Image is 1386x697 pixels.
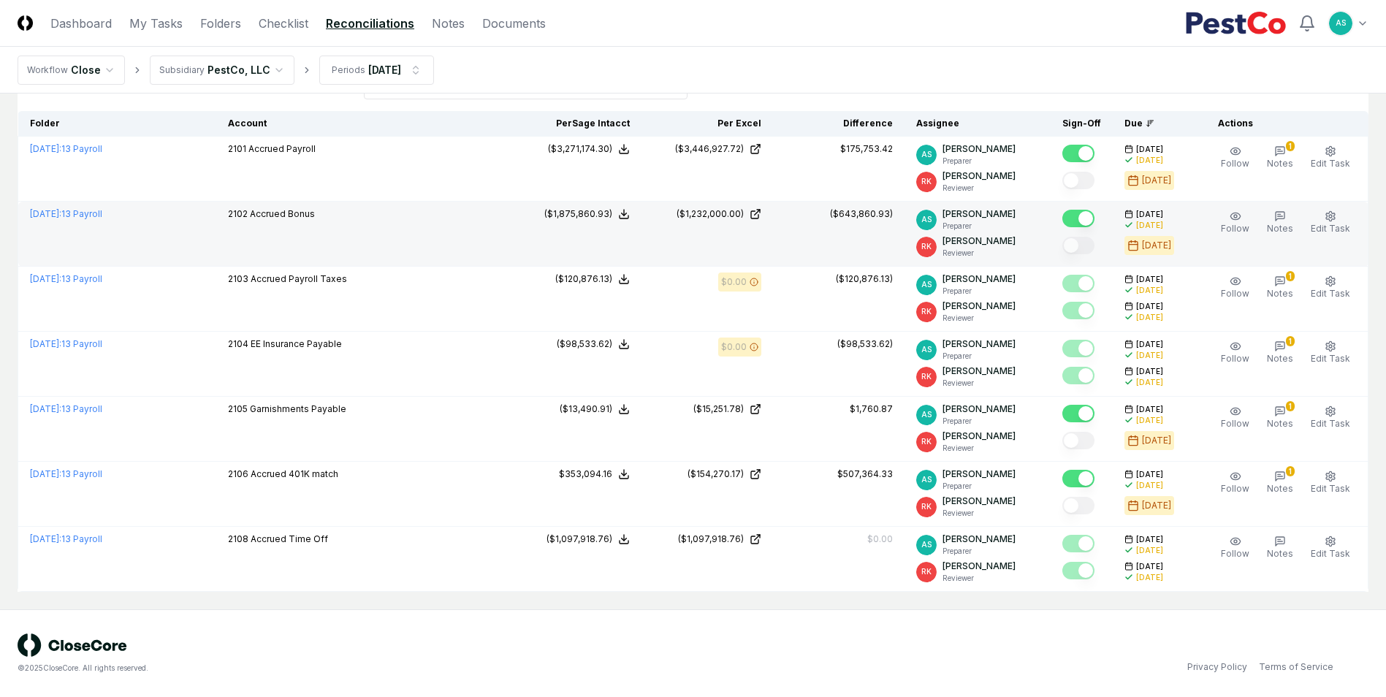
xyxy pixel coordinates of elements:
[1185,12,1287,35] img: PestCo logo
[773,111,905,137] th: Difference
[432,15,465,32] a: Notes
[1308,468,1353,498] button: Edit Task
[1136,220,1163,231] div: [DATE]
[867,533,893,546] div: $0.00
[1311,418,1350,429] span: Edit Task
[1062,302,1094,319] button: Mark complete
[1308,273,1353,303] button: Edit Task
[557,338,612,351] div: ($98,533.62)
[1062,275,1094,292] button: Mark complete
[1311,223,1350,234] span: Edit Task
[943,481,1016,492] p: Preparer
[1264,273,1296,303] button: 1Notes
[18,56,434,85] nav: breadcrumb
[837,338,893,351] div: ($98,533.62)
[1221,483,1249,494] span: Follow
[555,273,630,286] button: ($120,876.13)
[1311,288,1350,299] span: Edit Task
[228,117,498,130] div: Account
[30,468,61,479] span: [DATE] :
[18,15,33,31] img: Logo
[557,338,630,351] button: ($98,533.62)
[30,273,61,284] span: [DATE] :
[1218,273,1252,303] button: Follow
[905,111,1051,137] th: Assignee
[921,371,932,382] span: RK
[1286,401,1295,411] div: 1
[1218,468,1252,498] button: Follow
[259,15,308,32] a: Checklist
[1311,483,1350,494] span: Edit Task
[368,62,401,77] div: [DATE]
[1221,548,1249,559] span: Follow
[1267,223,1293,234] span: Notes
[30,273,102,284] a: [DATE]:13 Payroll
[943,403,1016,416] p: [PERSON_NAME]
[921,241,932,252] span: RK
[943,156,1016,167] p: Preparer
[721,275,747,289] div: $0.00
[30,208,102,219] a: [DATE]:13 Payroll
[1136,545,1163,556] div: [DATE]
[943,221,1016,232] p: Preparer
[1136,144,1163,155] span: [DATE]
[1062,210,1094,227] button: Mark complete
[1311,353,1350,364] span: Edit Task
[1136,350,1163,361] div: [DATE]
[1136,534,1163,545] span: [DATE]
[1142,174,1171,187] div: [DATE]
[560,403,612,416] div: ($13,490.91)
[943,508,1016,519] p: Reviewer
[653,403,761,416] a: ($15,251.78)
[1206,117,1357,130] div: Actions
[921,501,932,512] span: RK
[248,143,316,154] span: Accrued Payroll
[1062,237,1094,254] button: Mark complete
[1336,18,1346,28] span: AS
[326,15,414,32] a: Reconciliations
[228,468,248,479] span: 2106
[921,149,932,160] span: AS
[943,313,1016,324] p: Reviewer
[1218,207,1252,238] button: Follow
[1062,405,1094,422] button: Mark complete
[250,403,346,414] span: Garnishments Payable
[675,142,744,156] div: ($3,446,927.72)
[943,416,1016,427] p: Preparer
[1136,209,1163,220] span: [DATE]
[943,533,1016,546] p: [PERSON_NAME]
[1308,403,1353,433] button: Edit Task
[1286,336,1295,346] div: 1
[560,403,630,416] button: ($13,490.91)
[1136,366,1163,377] span: [DATE]
[1062,432,1094,449] button: Mark complete
[544,207,612,221] div: ($1,875,860.93)
[921,409,932,420] span: AS
[1267,483,1293,494] span: Notes
[921,474,932,485] span: AS
[332,64,365,77] div: Periods
[548,142,612,156] div: ($3,271,174.30)
[1062,340,1094,357] button: Mark complete
[943,207,1016,221] p: [PERSON_NAME]
[921,279,932,290] span: AS
[943,495,1016,508] p: [PERSON_NAME]
[943,286,1016,297] p: Preparer
[1218,403,1252,433] button: Follow
[1267,548,1293,559] span: Notes
[641,111,773,137] th: Per Excel
[1264,207,1296,238] button: Notes
[1264,533,1296,563] button: Notes
[943,365,1016,378] p: [PERSON_NAME]
[228,143,246,154] span: 2101
[1218,142,1252,173] button: Follow
[1286,141,1295,151] div: 1
[482,15,546,32] a: Documents
[1062,562,1094,579] button: Mark complete
[943,142,1016,156] p: [PERSON_NAME]
[836,273,893,286] div: ($120,876.13)
[943,170,1016,183] p: [PERSON_NAME]
[1136,312,1163,323] div: [DATE]
[1136,339,1163,350] span: [DATE]
[943,300,1016,313] p: [PERSON_NAME]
